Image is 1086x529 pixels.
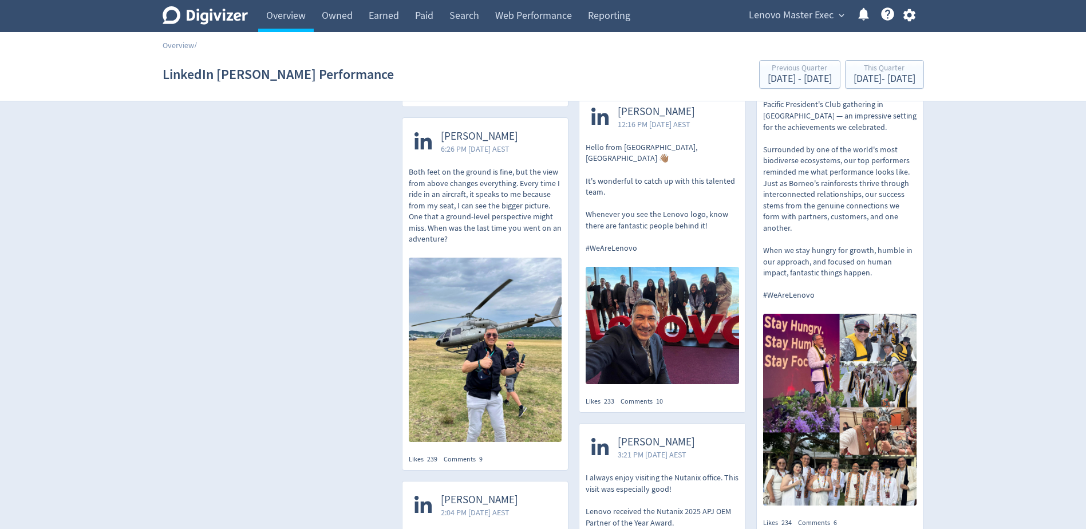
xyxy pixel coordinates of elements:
span: [PERSON_NAME] [618,105,695,119]
button: Lenovo Master Exec [745,6,847,25]
span: 12:16 PM [DATE] AEST [618,119,695,130]
div: [DATE] - [DATE] [768,74,832,84]
div: Previous Quarter [768,64,832,74]
p: Both feet on the ground is fine, but the view from above changes everything. Every time I ride in... [409,167,562,245]
div: Comments [798,518,843,528]
span: 6:26 PM [DATE] AEST [441,143,518,155]
a: [PERSON_NAME]6:26 PM [DATE] AESTBoth feet on the ground is fine, but the view from above changes ... [402,118,568,445]
div: [DATE] - [DATE] [854,74,915,84]
span: [PERSON_NAME] [441,494,518,507]
button: This Quarter[DATE]- [DATE] [845,60,924,89]
a: Overview [163,40,194,50]
img: https://media.cf.digivizer.com/images/linkedin-1479586-urn:li:share:7362037060884418560-cc8ad16d3... [409,258,562,442]
div: Likes [586,397,621,406]
div: Comments [444,455,489,464]
div: This Quarter [854,64,915,74]
span: 6 [834,518,837,527]
img: https://media.cf.digivizer.com/images/linkedin-1479586-urn:li:share:7368105280607354880-c4cc6d681... [763,314,917,506]
a: [PERSON_NAME]12:19 PM [DATE] AESTStay Hungry. Stay Humble. Stay Focused. I shared these words at ... [757,17,923,509]
span: / [194,40,197,50]
p: Stay Hungry. Stay Humble. Stay Focused. I shared these words at the Lenovo Asia Pacific President... [763,66,917,301]
a: [PERSON_NAME]12:16 PM [DATE] AESTHello from [GEOGRAPHIC_DATA], [GEOGRAPHIC_DATA] 👋🏽 It's wonderfu... [579,93,745,388]
p: Hello from [GEOGRAPHIC_DATA], [GEOGRAPHIC_DATA] 👋🏽 It's wonderful to catch up with this talented ... [586,142,739,254]
span: 239 [427,455,437,464]
h1: LinkedIn [PERSON_NAME] Performance [163,56,394,93]
div: Comments [621,397,669,406]
div: Likes [409,455,444,464]
span: [PERSON_NAME] [618,436,695,449]
span: 233 [604,397,614,406]
span: 9 [479,455,483,464]
span: 10 [656,397,663,406]
img: https://media.cf.digivizer.com/images/linkedin-1479586-urn:li:share:7353246445061201922-ad69d1ec2... [586,267,739,384]
span: [PERSON_NAME] [441,130,518,143]
span: 2:04 PM [DATE] AEST [441,507,518,518]
span: 3:21 PM [DATE] AEST [618,449,695,460]
span: 234 [781,518,792,527]
div: Likes [763,518,798,528]
button: Previous Quarter[DATE] - [DATE] [759,60,840,89]
span: expand_more [836,10,847,21]
span: Lenovo Master Exec [749,6,834,25]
